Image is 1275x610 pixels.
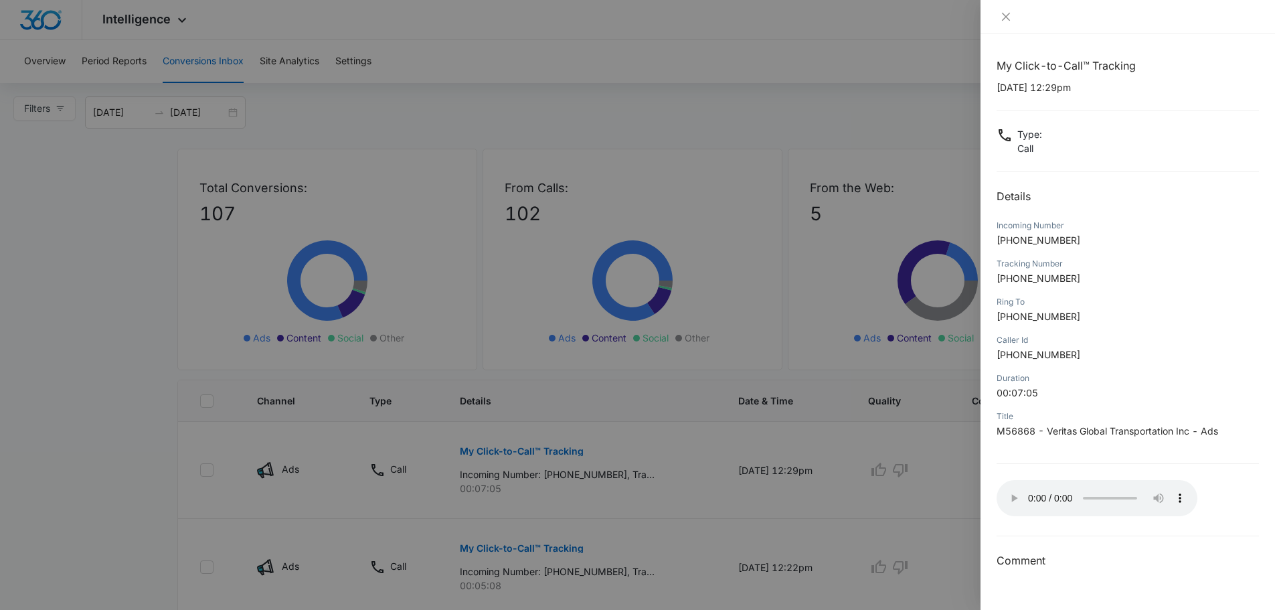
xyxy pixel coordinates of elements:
[997,349,1080,360] span: [PHONE_NUMBER]
[997,258,1259,270] div: Tracking Number
[997,372,1259,384] div: Duration
[997,425,1218,437] span: M56868 - Veritas Global Transportation Inc - Ads
[997,80,1259,94] p: [DATE] 12:29pm
[997,188,1259,204] h2: Details
[997,296,1259,308] div: Ring To
[997,220,1259,232] div: Incoming Number
[1017,141,1042,155] p: Call
[1001,11,1011,22] span: close
[997,480,1197,516] audio: Your browser does not support the audio tag.
[1017,127,1042,141] p: Type :
[997,273,1080,284] span: [PHONE_NUMBER]
[997,334,1259,346] div: Caller Id
[997,311,1080,322] span: [PHONE_NUMBER]
[997,552,1259,568] h3: Comment
[997,410,1259,423] div: Title
[997,11,1015,23] button: Close
[997,234,1080,246] span: [PHONE_NUMBER]
[997,58,1259,74] h1: My Click-to-Call™ Tracking
[997,387,1038,398] span: 00:07:05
